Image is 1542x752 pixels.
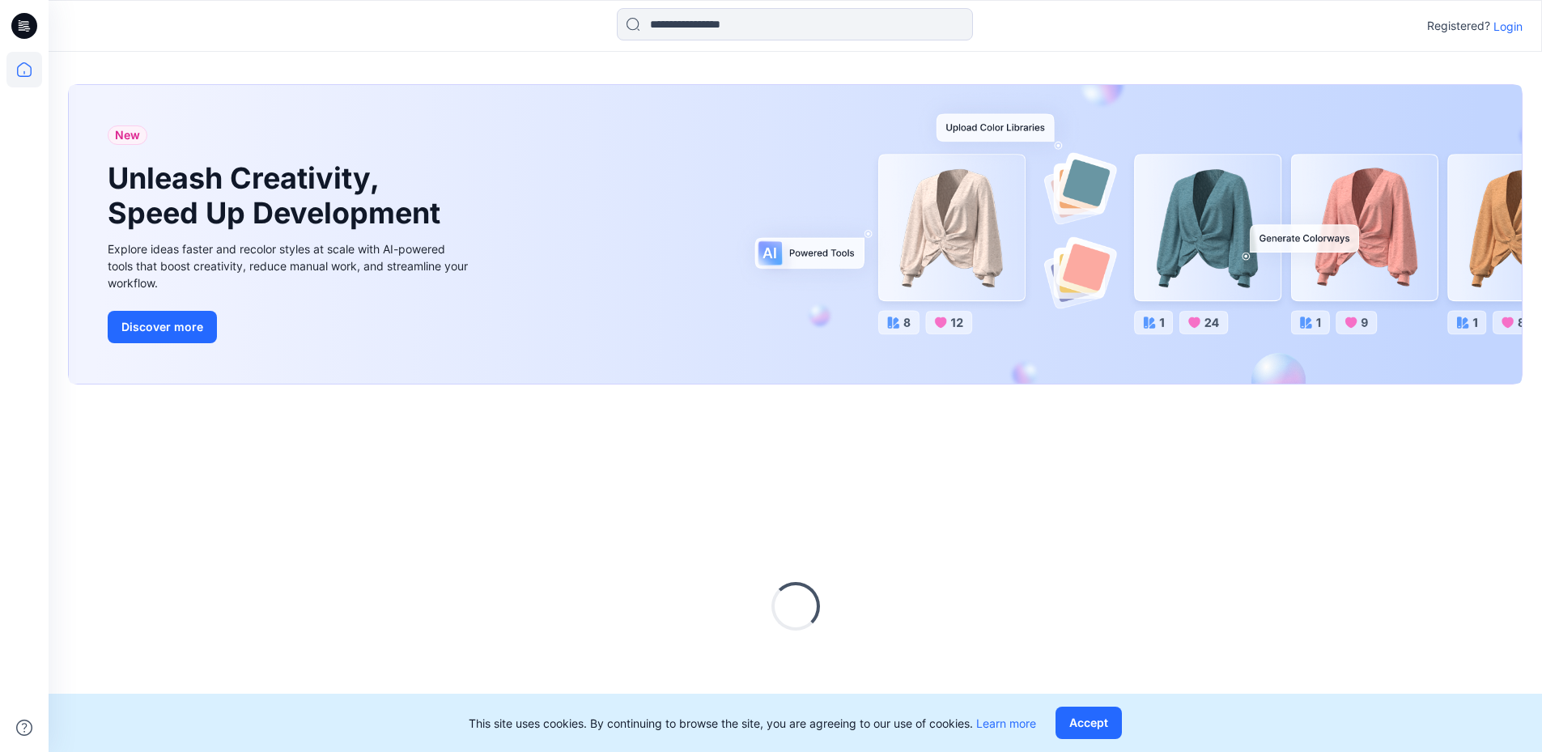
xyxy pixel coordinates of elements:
a: Discover more [108,311,472,343]
a: Learn more [976,716,1036,730]
button: Discover more [108,311,217,343]
p: Registered? [1427,16,1490,36]
button: Accept [1056,707,1122,739]
p: This site uses cookies. By continuing to browse the site, you are agreeing to our use of cookies. [469,715,1036,732]
h1: Unleash Creativity, Speed Up Development [108,161,448,231]
span: New [115,125,140,145]
p: Login [1493,18,1523,35]
div: Explore ideas faster and recolor styles at scale with AI-powered tools that boost creativity, red... [108,240,472,291]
